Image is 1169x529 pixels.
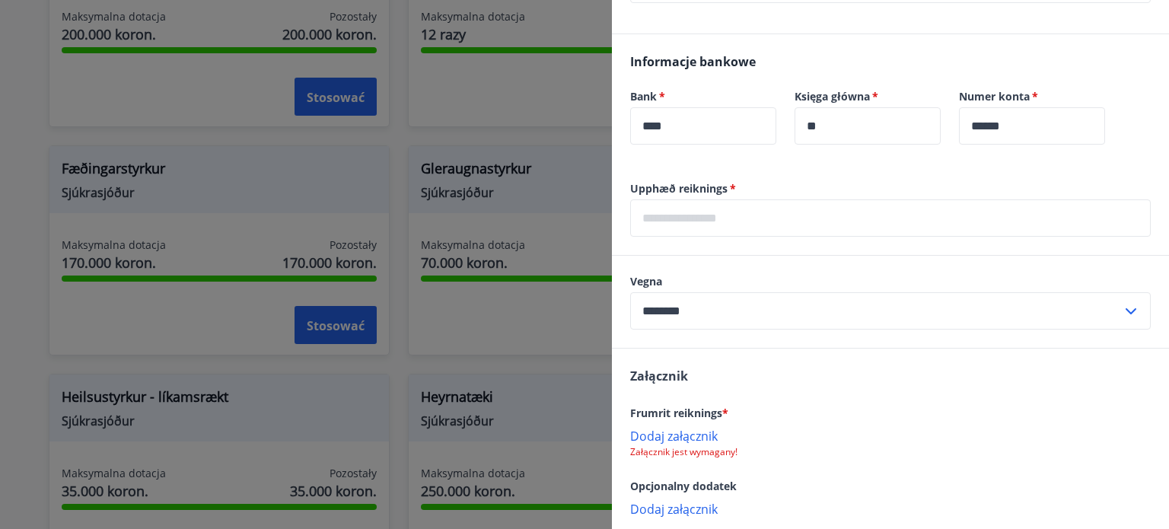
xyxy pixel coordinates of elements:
[630,428,718,445] font: Dodaj załącznik
[630,406,722,420] font: Frumrit reiknings
[630,368,688,384] font: Załącznik
[630,89,657,104] font: Bank
[630,199,1151,237] div: Upphæð reiknings
[630,274,662,288] font: Vegna
[630,445,737,458] font: Załącznik jest wymagany!
[795,89,870,104] font: Księga główna
[630,479,737,493] font: Opcjonalny dodatek
[630,53,756,70] font: Informacje bankowe
[630,501,718,518] font: Dodaj załącznik
[630,181,728,196] font: Upphæð reiknings
[959,89,1030,104] font: Numer konta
